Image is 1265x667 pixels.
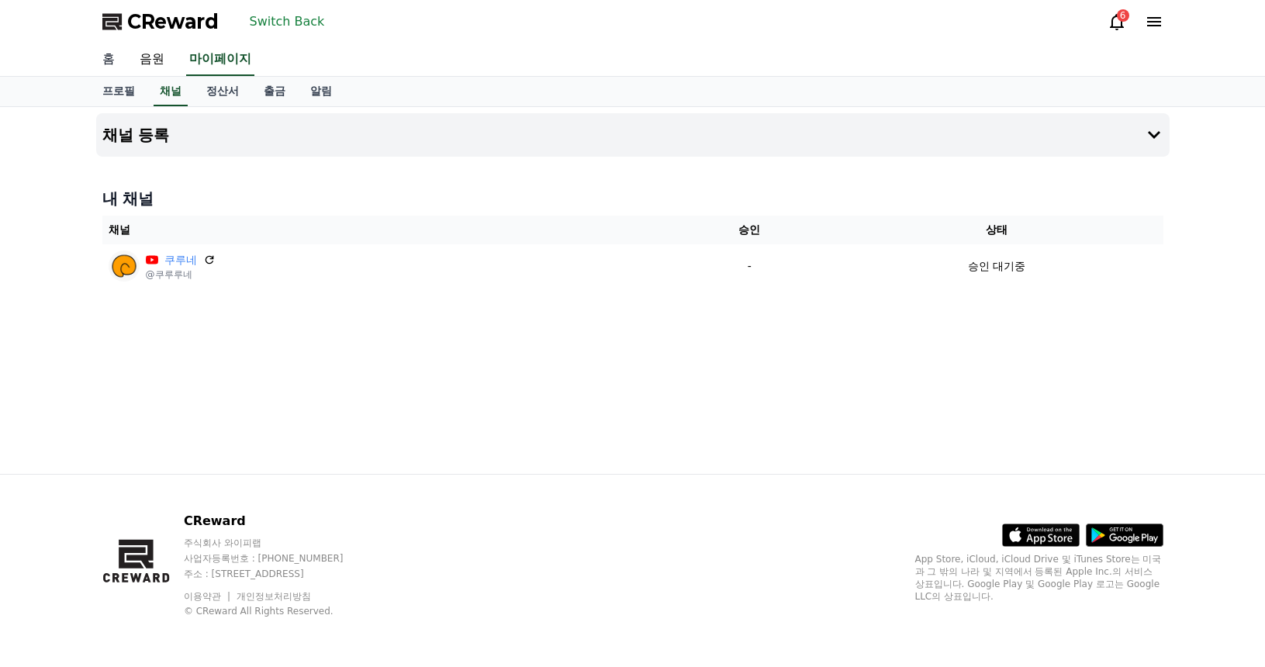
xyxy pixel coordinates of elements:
[251,77,298,106] a: 출금
[109,251,140,282] img: 쿠루네
[831,216,1163,244] th: 상태
[164,252,197,268] a: 쿠루네
[102,216,669,244] th: 채널
[184,552,373,565] p: 사업자등록번호 : [PHONE_NUMBER]
[184,605,373,617] p: © CReward All Rights Reserved.
[184,512,373,530] p: CReward
[90,77,147,106] a: 프로필
[968,258,1025,275] p: 승인 대기중
[102,126,170,143] h4: 채널 등록
[186,43,254,76] a: 마이페이지
[102,9,219,34] a: CReward
[146,268,216,281] p: @쿠루루네
[90,43,127,76] a: 홈
[1117,9,1129,22] div: 6
[237,591,311,602] a: 개인정보처리방침
[675,258,824,275] p: -
[915,553,1163,603] p: App Store, iCloud, iCloud Drive 및 iTunes Store는 미국과 그 밖의 나라 및 지역에서 등록된 Apple Inc.의 서비스 상표입니다. Goo...
[127,43,177,76] a: 음원
[1108,12,1126,31] a: 6
[127,9,219,34] span: CReward
[298,77,344,106] a: 알림
[184,591,233,602] a: 이용약관
[194,77,251,106] a: 정산서
[184,537,373,549] p: 주식회사 와이피랩
[102,188,1163,209] h4: 내 채널
[184,568,373,580] p: 주소 : [STREET_ADDRESS]
[244,9,331,34] button: Switch Back
[669,216,831,244] th: 승인
[96,113,1170,157] button: 채널 등록
[154,77,188,106] a: 채널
